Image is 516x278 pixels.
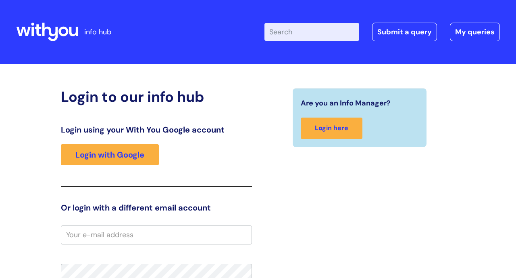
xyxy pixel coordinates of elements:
h3: Or login with a different email account [61,203,252,213]
span: Are you an Info Manager? [301,97,391,110]
h2: Login to our info hub [61,88,252,105]
a: Submit a query [372,23,437,41]
h3: Login using your With You Google account [61,125,252,135]
input: Your e-mail address [61,225,252,244]
input: Search [264,23,359,41]
a: Login here [301,118,362,139]
a: Login with Google [61,144,159,165]
p: info hub [84,25,111,38]
a: My queries [450,23,500,41]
